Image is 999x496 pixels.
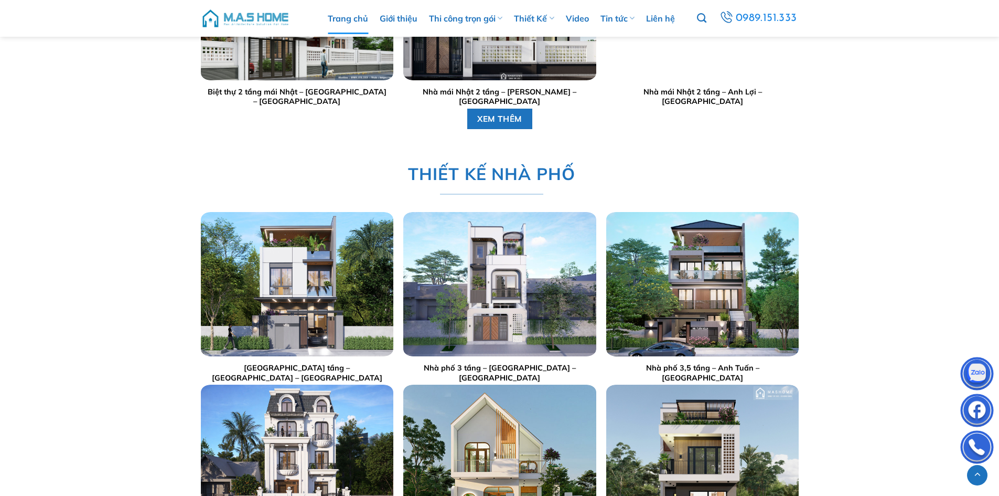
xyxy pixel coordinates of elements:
span: THIẾT KẾ NHÀ PHỐ [407,161,575,187]
img: Trang chủ 27 [200,212,393,356]
a: Biệt thự 2 tầng mái Nhật – [GEOGRAPHIC_DATA] – [GEOGRAPHIC_DATA] [206,87,388,107]
a: Nhà phố 3,5 tầng – Anh Tuấn – [GEOGRAPHIC_DATA] [611,363,793,383]
img: Facebook [961,396,993,428]
a: Video [566,3,589,34]
a: 0989.151.333 [716,8,801,28]
img: Zalo [961,360,993,391]
img: Trang chủ 29 [606,212,799,356]
a: Nhà phố 3 tầng – [GEOGRAPHIC_DATA] – [GEOGRAPHIC_DATA] [409,363,590,383]
a: Nhà mái Nhật 2 tầng – Anh Lợi – [GEOGRAPHIC_DATA] [611,87,793,107]
a: Thiết Kế [514,3,554,34]
a: Nhà mái Nhật 2 tầng – [PERSON_NAME] – [GEOGRAPHIC_DATA] [409,87,590,107]
img: Phone [961,433,993,465]
a: [GEOGRAPHIC_DATA] tầng – [GEOGRAPHIC_DATA] – [GEOGRAPHIC_DATA] [206,363,388,383]
img: M.A.S HOME – Tổng Thầu Thiết Kế Và Xây Nhà Trọn Gói [201,3,290,34]
img: Trang chủ 28 [403,212,596,356]
a: Tin tức [600,3,635,34]
a: Thi công trọn gói [429,3,502,34]
a: Tìm kiếm [697,7,706,29]
span: XEM THÊM [477,112,522,125]
a: Giới thiệu [380,3,417,34]
a: Liên hệ [646,3,675,34]
a: Lên đầu trang [967,465,987,486]
a: XEM THÊM [467,109,532,129]
a: Trang chủ [328,3,368,34]
span: 0989.151.333 [734,9,799,28]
